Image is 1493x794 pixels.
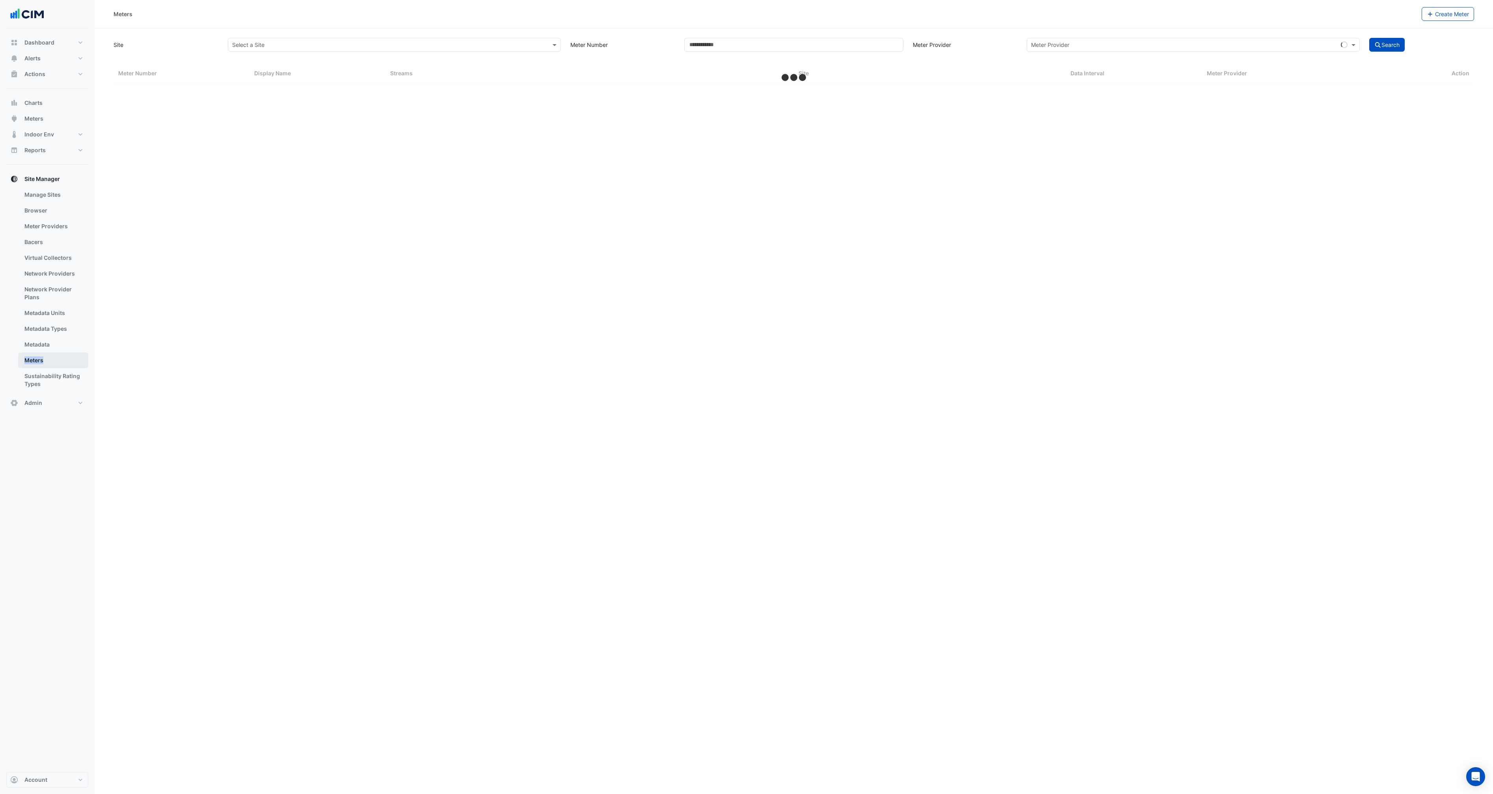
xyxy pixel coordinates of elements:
span: Actions [24,70,45,78]
span: Site Manager [24,175,60,183]
button: Account [6,772,88,788]
button: Meters [6,111,88,127]
span: Meter Number [118,70,157,76]
a: Manage Sites [18,187,88,203]
img: Company Logo [9,6,45,22]
a: Browser [18,203,88,218]
a: Sustainability Rating Types [18,368,88,392]
app-icon: Alerts [10,54,18,62]
button: Admin [6,395,88,411]
span: Streams [390,70,413,76]
button: Dashboard [6,35,88,50]
span: Site [799,70,809,76]
a: Meters [18,352,88,368]
span: Action [1452,69,1469,78]
app-icon: Dashboard [10,39,18,47]
button: Site Manager [6,171,88,187]
app-icon: Site Manager [10,175,18,183]
app-icon: Reports [10,146,18,154]
span: Charts [24,99,43,107]
span: Admin [24,399,42,407]
button: Create Meter [1422,7,1474,21]
span: Meters [24,115,43,123]
a: Bacers [18,234,88,250]
button: Reports [6,142,88,158]
button: Search [1369,38,1405,52]
span: Account [24,776,47,784]
div: Open Intercom Messenger [1466,767,1485,786]
span: Display Name [254,70,291,76]
app-icon: Admin [10,399,18,407]
app-icon: Charts [10,99,18,107]
button: Charts [6,95,88,111]
span: Create Meter [1435,11,1469,17]
span: Indoor Env [24,130,54,138]
a: Network Providers [18,266,88,281]
a: Metadata Types [18,321,88,337]
app-icon: Indoor Env [10,130,18,138]
label: Site [114,38,123,52]
div: Meters [114,10,132,18]
label: Meter Provider [913,38,951,52]
span: Meter Provider [1207,70,1247,76]
button: Indoor Env [6,127,88,142]
a: Metadata [18,337,88,352]
button: Actions [6,66,88,82]
app-icon: Actions [10,70,18,78]
app-icon: Meters [10,115,18,123]
span: Reports [24,146,46,154]
span: Dashboard [24,39,54,47]
a: Metadata Units [18,305,88,321]
div: Site Manager [6,187,88,395]
button: Alerts [6,50,88,66]
span: Alerts [24,54,41,62]
a: Network Provider Plans [18,281,88,305]
label: Meter Number [570,38,608,52]
a: Virtual Collectors [18,250,88,266]
a: Meter Providers [18,218,88,234]
span: Data Interval [1070,70,1104,76]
